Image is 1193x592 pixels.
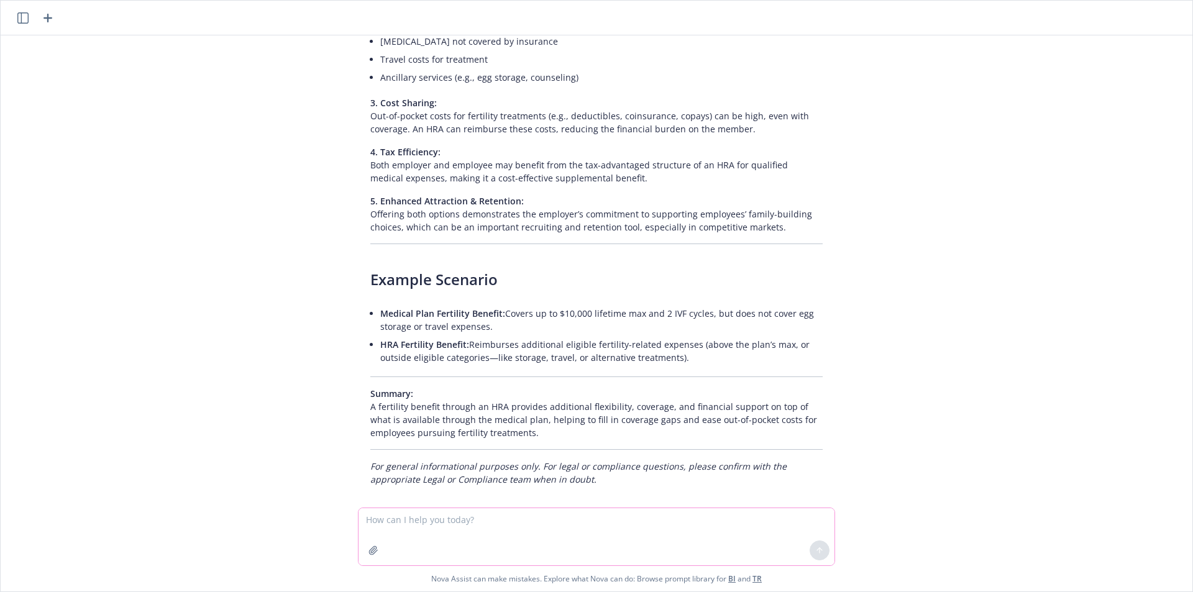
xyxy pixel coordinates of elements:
li: Reimburses additional eligible fertility-related expenses (above the plan’s max, or outside eligi... [380,335,823,367]
a: TR [752,573,762,584]
span: 3. Cost Sharing: [370,97,437,109]
span: Nova Assist can make mistakes. Explore what Nova can do: Browse prompt library for and [6,566,1187,591]
li: Travel costs for treatment [380,50,823,68]
a: BI [728,573,736,584]
p: A fertility benefit through an HRA provides additional flexibility, coverage, and financial suppo... [370,387,823,439]
li: Covers up to $10,000 lifetime max and 2 IVF cycles, but does not cover egg storage or travel expe... [380,304,823,335]
span: 4. Tax Efficiency: [370,146,441,158]
span: 5. Enhanced Attraction & Retention: [370,195,524,207]
h3: Example Scenario [370,269,823,290]
p: Out-of-pocket costs for fertility treatments (e.g., deductibles, coinsurance, copays) can be high... [370,96,823,135]
span: HRA Fertility Benefit: [380,339,469,350]
em: For general informational purposes only. For legal or compliance questions, please confirm with t... [370,460,787,485]
p: Offering both options demonstrates the employer’s commitment to supporting employees’ family-buil... [370,194,823,234]
span: Medical Plan Fertility Benefit: [380,307,505,319]
li: [MEDICAL_DATA] not covered by insurance [380,32,823,50]
p: Both employer and employee may benefit from the tax-advantaged structure of an HRA for qualified ... [370,145,823,184]
span: Summary: [370,388,413,399]
li: Ancillary services (e.g., egg storage, counseling) [380,68,823,86]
